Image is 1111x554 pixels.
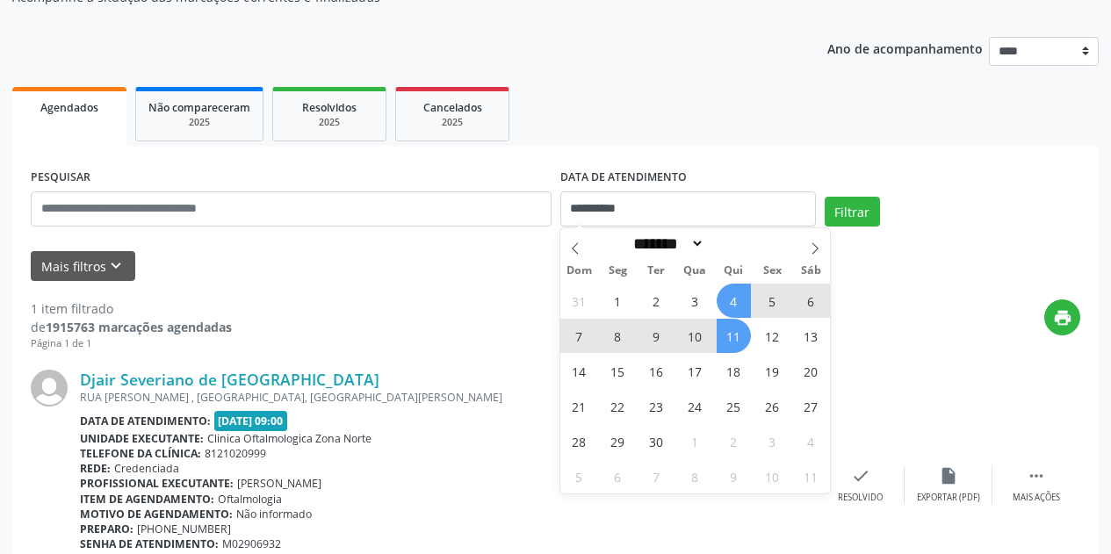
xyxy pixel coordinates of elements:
p: Ano de acompanhamento [827,37,983,59]
label: DATA DE ATENDIMENTO [560,164,687,191]
span: Setembro 7, 2025 [562,319,596,353]
span: Dom [560,265,599,277]
span: Setembro 23, 2025 [639,389,674,423]
span: Setembro 30, 2025 [639,424,674,458]
span: Setembro 4, 2025 [717,284,751,318]
span: Não compareceram [148,100,250,115]
span: [DATE] 09:00 [214,411,288,431]
span: M02906932 [222,536,281,551]
span: Setembro 15, 2025 [601,354,635,388]
span: Qua [675,265,714,277]
span: Outubro 10, 2025 [755,459,790,493]
span: Outubro 9, 2025 [717,459,751,493]
label: PESQUISAR [31,164,90,191]
div: RUA [PERSON_NAME] , [GEOGRAPHIC_DATA], [GEOGRAPHIC_DATA][PERSON_NAME] [80,390,817,405]
span: Setembro 29, 2025 [601,424,635,458]
span: Setembro 5, 2025 [755,284,790,318]
span: Sex [753,265,791,277]
span: Agendados [40,100,98,115]
img: img [31,370,68,407]
span: Setembro 27, 2025 [794,389,828,423]
span: 8121020999 [205,446,266,461]
span: [PERSON_NAME] [237,476,321,491]
span: Setembro 1, 2025 [601,284,635,318]
span: Setembro 2, 2025 [639,284,674,318]
span: Outubro 5, 2025 [562,459,596,493]
span: Clinica Oftalmologica Zona Norte [207,431,372,446]
span: Setembro 10, 2025 [678,319,712,353]
span: Setembro 28, 2025 [562,424,596,458]
button: Mais filtroskeyboard_arrow_down [31,251,135,282]
span: Setembro 17, 2025 [678,354,712,388]
span: Setembro 24, 2025 [678,389,712,423]
b: Data de atendimento: [80,414,211,428]
input: Year [704,234,762,253]
span: Outubro 6, 2025 [601,459,635,493]
span: Outubro 7, 2025 [639,459,674,493]
b: Rede: [80,461,111,476]
div: 2025 [408,116,496,129]
span: Setembro 12, 2025 [755,319,790,353]
i: keyboard_arrow_down [106,256,126,276]
b: Item de agendamento: [80,492,214,507]
span: Credenciada [114,461,179,476]
button: print [1044,299,1080,335]
a: Djair Severiano de [GEOGRAPHIC_DATA] [80,370,379,389]
b: Telefone da clínica: [80,446,201,461]
b: Preparo: [80,522,133,536]
div: 1 item filtrado [31,299,232,318]
span: Setembro 25, 2025 [717,389,751,423]
span: Outubro 3, 2025 [755,424,790,458]
select: Month [628,234,705,253]
div: Página 1 de 1 [31,336,232,351]
button: Filtrar [825,197,880,227]
span: Setembro 3, 2025 [678,284,712,318]
b: Senha de atendimento: [80,536,219,551]
span: Setembro 8, 2025 [601,319,635,353]
b: Profissional executante: [80,476,234,491]
span: Ter [637,265,675,277]
b: Unidade executante: [80,431,204,446]
span: Setembro 16, 2025 [639,354,674,388]
span: Resolvidos [302,100,357,115]
span: Outubro 8, 2025 [678,459,712,493]
span: Agosto 31, 2025 [562,284,596,318]
span: Qui [714,265,753,277]
b: Motivo de agendamento: [80,507,233,522]
span: Setembro 26, 2025 [755,389,790,423]
span: Sáb [791,265,830,277]
span: Setembro 11, 2025 [717,319,751,353]
span: Outubro 2, 2025 [717,424,751,458]
span: [PHONE_NUMBER] [137,522,231,536]
div: Exportar (PDF) [917,492,980,504]
strong: 1915763 marcações agendadas [46,319,232,335]
div: Resolvido [838,492,883,504]
span: Oftalmologia [218,492,282,507]
div: 2025 [148,116,250,129]
div: de [31,318,232,336]
span: Setembro 14, 2025 [562,354,596,388]
i: insert_drive_file [939,466,958,486]
span: Cancelados [423,100,482,115]
div: 2025 [285,116,373,129]
span: Setembro 21, 2025 [562,389,596,423]
span: Seg [598,265,637,277]
span: Setembro 20, 2025 [794,354,828,388]
span: Outubro 4, 2025 [794,424,828,458]
i:  [1027,466,1046,486]
span: Setembro 6, 2025 [794,284,828,318]
span: Setembro 19, 2025 [755,354,790,388]
span: Setembro 18, 2025 [717,354,751,388]
span: Outubro 11, 2025 [794,459,828,493]
div: Mais ações [1013,492,1060,504]
span: Setembro 22, 2025 [601,389,635,423]
span: Setembro 9, 2025 [639,319,674,353]
span: Outubro 1, 2025 [678,424,712,458]
span: Não informado [236,507,312,522]
i: check [851,466,870,486]
i: print [1053,308,1072,327]
span: Setembro 13, 2025 [794,319,828,353]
